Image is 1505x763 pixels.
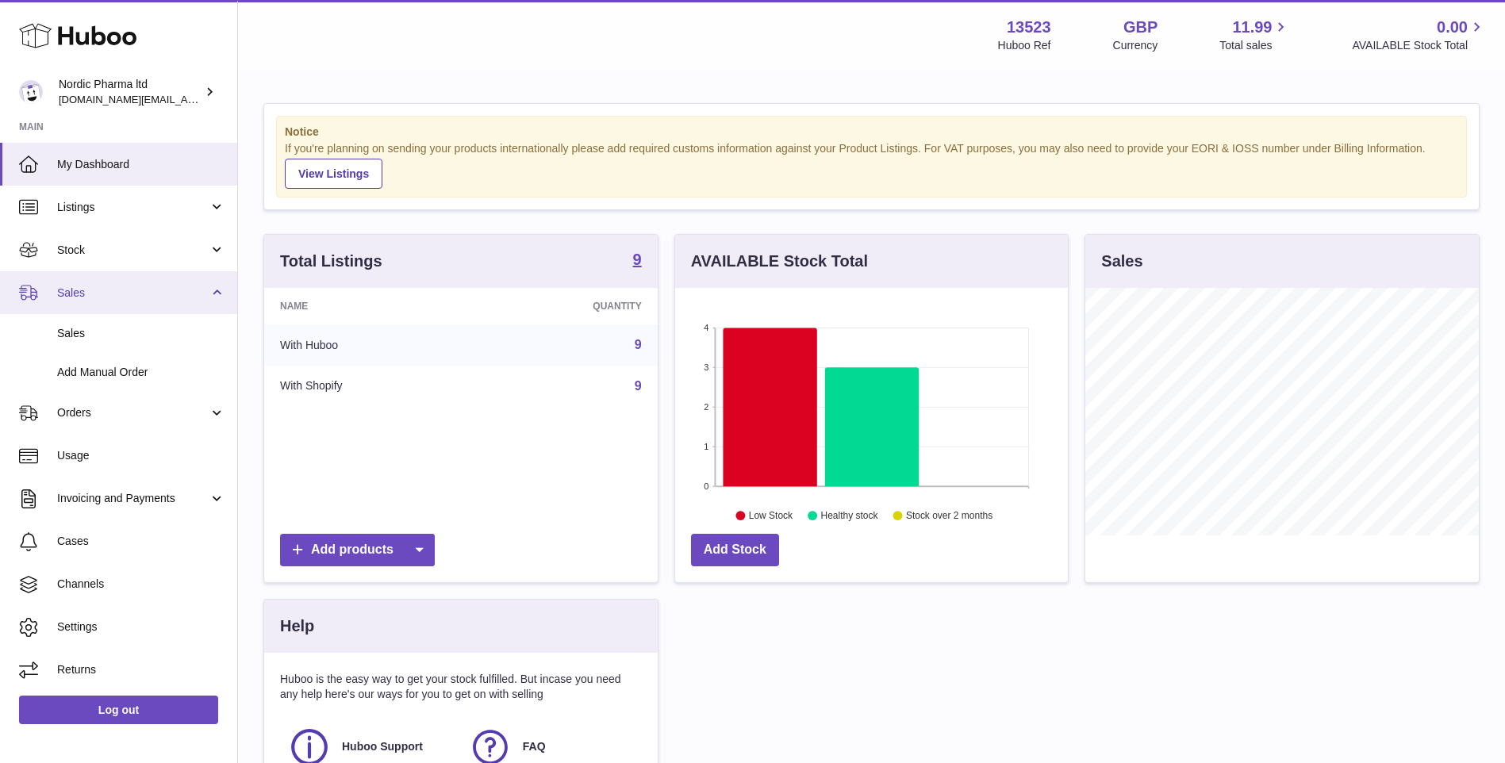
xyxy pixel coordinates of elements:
[285,141,1458,189] div: If you're planning on sending your products internationally please add required customs informati...
[264,324,476,366] td: With Huboo
[633,251,642,270] a: 9
[264,366,476,407] td: With Shopify
[57,157,225,172] span: My Dashboard
[57,491,209,506] span: Invoicing and Payments
[57,662,225,677] span: Returns
[704,323,708,332] text: 4
[633,251,642,267] strong: 9
[280,251,382,272] h3: Total Listings
[285,159,382,189] a: View Listings
[704,402,708,412] text: 2
[57,619,225,635] span: Settings
[1352,17,1486,53] a: 0.00 AVAILABLE Stock Total
[1219,38,1290,53] span: Total sales
[749,510,793,521] text: Low Stock
[19,696,218,724] a: Log out
[1007,17,1051,38] strong: 13523
[57,577,225,592] span: Channels
[635,379,642,393] a: 9
[704,362,708,372] text: 3
[635,338,642,351] a: 9
[1232,17,1272,38] span: 11.99
[1101,251,1142,272] h3: Sales
[998,38,1051,53] div: Huboo Ref
[264,288,476,324] th: Name
[704,442,708,451] text: 1
[1113,38,1158,53] div: Currency
[57,243,209,258] span: Stock
[280,672,642,702] p: Huboo is the easy way to get your stock fulfilled. But incase you need any help here's our ways f...
[57,448,225,463] span: Usage
[57,286,209,301] span: Sales
[704,481,708,491] text: 0
[57,200,209,215] span: Listings
[691,251,868,272] h3: AVAILABLE Stock Total
[57,365,225,380] span: Add Manual Order
[280,534,435,566] a: Add products
[1352,38,1486,53] span: AVAILABLE Stock Total
[820,510,878,521] text: Healthy stock
[1219,17,1290,53] a: 11.99 Total sales
[342,739,423,754] span: Huboo Support
[523,739,546,754] span: FAQ
[691,534,779,566] a: Add Stock
[1437,17,1468,38] span: 0.00
[59,77,202,107] div: Nordic Pharma ltd
[476,288,657,324] th: Quantity
[57,326,225,341] span: Sales
[19,80,43,104] img: accounts.uk@nordicpharma.com
[280,615,314,637] h3: Help
[906,510,992,521] text: Stock over 2 months
[59,93,316,105] span: [DOMAIN_NAME][EMAIL_ADDRESS][DOMAIN_NAME]
[285,125,1458,140] strong: Notice
[57,534,225,549] span: Cases
[1123,17,1158,38] strong: GBP
[57,405,209,420] span: Orders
